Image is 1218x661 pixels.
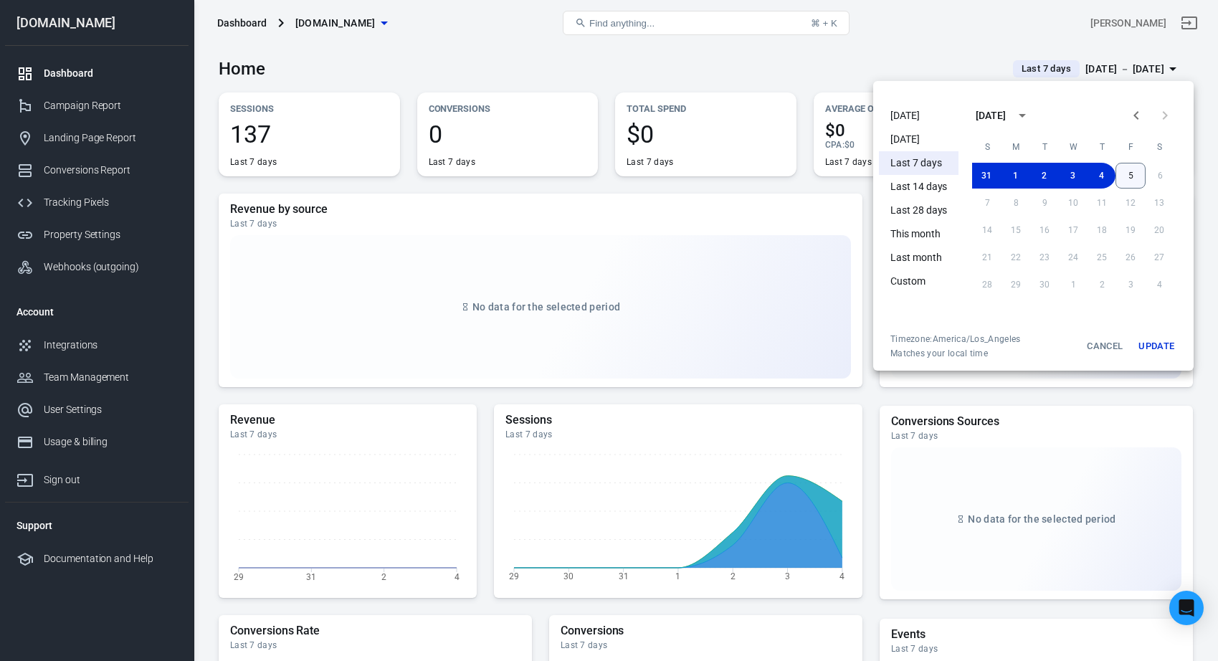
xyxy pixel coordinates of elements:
[976,108,1006,123] div: [DATE]
[1082,333,1128,359] button: Cancel
[879,199,958,222] li: Last 28 days
[1087,163,1115,189] button: 4
[1003,133,1029,161] span: Monday
[879,270,958,293] li: Custom
[879,104,958,128] li: [DATE]
[890,333,1020,345] div: Timezone: America/Los_Angeles
[879,246,958,270] li: Last month
[879,222,958,246] li: This month
[974,133,1000,161] span: Sunday
[1089,133,1115,161] span: Thursday
[1115,163,1146,189] button: 5
[879,175,958,199] li: Last 14 days
[879,151,958,175] li: Last 7 days
[879,128,958,151] li: [DATE]
[1060,133,1086,161] span: Wednesday
[1133,333,1179,359] button: Update
[890,348,1020,359] span: Matches your local time
[972,163,1001,189] button: 31
[1118,133,1143,161] span: Friday
[1058,163,1087,189] button: 3
[1010,103,1034,128] button: calendar view is open, switch to year view
[1169,591,1204,625] div: Open Intercom Messenger
[1122,101,1151,130] button: Previous month
[1146,133,1172,161] span: Saturday
[1001,163,1029,189] button: 1
[1029,163,1058,189] button: 2
[1032,133,1057,161] span: Tuesday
